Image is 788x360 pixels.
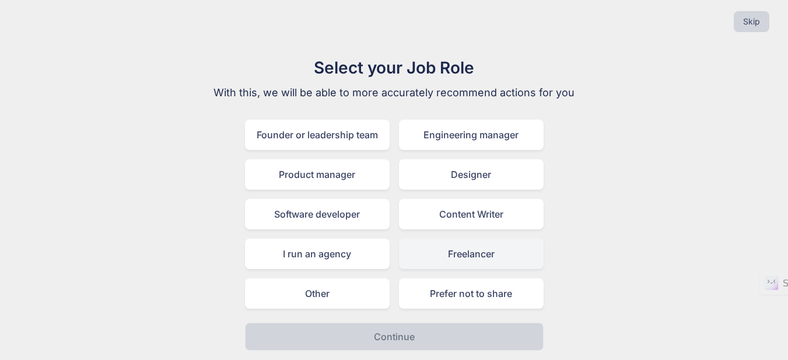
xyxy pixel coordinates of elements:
div: Content Writer [399,199,544,229]
button: Continue [245,323,544,351]
div: Product manager [245,159,390,190]
div: Freelancer [399,239,544,269]
div: I run an agency [245,239,390,269]
button: Skip [734,11,769,32]
div: Founder or leadership team [245,120,390,150]
h1: Select your Job Role [198,55,590,80]
div: Designer [399,159,544,190]
div: Software developer [245,199,390,229]
p: With this, we will be able to more accurately recommend actions for you [198,85,590,101]
div: Engineering manager [399,120,544,150]
p: Continue [374,330,415,344]
div: Other [245,278,390,309]
div: Prefer not to share [399,278,544,309]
